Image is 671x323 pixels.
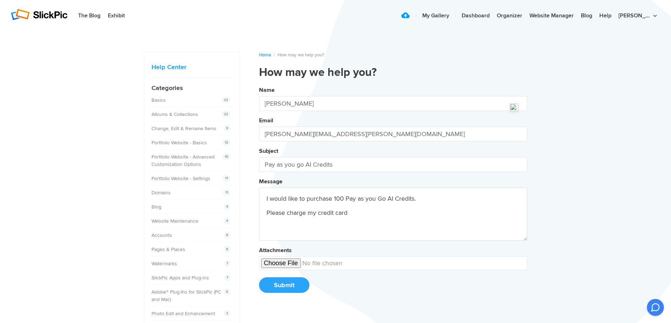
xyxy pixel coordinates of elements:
label: Name [259,87,275,94]
a: Portfolio Website - Basics [152,140,207,146]
a: Accounts [152,232,172,238]
a: Basics [152,97,166,103]
a: Adobe® Plug-Ins for SlickPic (PC and Mac) [152,289,221,302]
span: How may we help you? [277,52,324,58]
label: Attachments [259,247,292,254]
span: / [274,52,275,58]
h4: Categories [152,83,232,93]
span: 17 [222,175,231,182]
a: Portfolio Website - Advanced Customization Options [152,154,215,167]
img: npw-badge-icon-locked.svg [510,104,518,112]
span: 8 [224,246,231,253]
a: SlickPic Apps and Plug-ins [152,275,209,281]
span: 10 [222,153,231,160]
input: undefined [259,256,527,270]
label: Email [259,117,273,124]
input: Your Email [259,127,527,141]
a: Home [259,52,271,58]
span: 4 [224,217,231,224]
a: Portfolio Website - Settings [152,176,210,182]
span: 4 [224,203,231,210]
input: Your Name [259,96,527,111]
span: 9 [224,125,231,132]
span: 11 [223,189,231,196]
span: 7 [224,274,231,281]
label: Subject [259,147,278,155]
a: Change, Edit & Rename Items [152,126,216,132]
span: 22 [221,96,231,104]
span: 12 [222,139,231,146]
a: Photo Edit and Enhancement [152,311,215,317]
a: Domains [152,190,171,196]
h1: How may we help you? [259,66,527,80]
button: NameEmailSubjectMessageAttachmentsSubmit [259,84,527,300]
span: 6 [224,288,231,295]
a: Albums & Collections [152,111,198,117]
span: 8 [224,232,231,239]
label: Message [259,178,282,185]
button: Submit [259,277,309,293]
a: Blog [152,204,161,210]
span: 22 [221,111,231,118]
a: Watermarks [152,261,177,267]
a: Pages & Places [152,246,185,252]
span: 3 [224,310,231,317]
a: Website Maintenance [152,218,198,224]
input: Your Subject [259,157,527,172]
a: Help Center [152,63,186,71]
span: 7 [224,260,231,267]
